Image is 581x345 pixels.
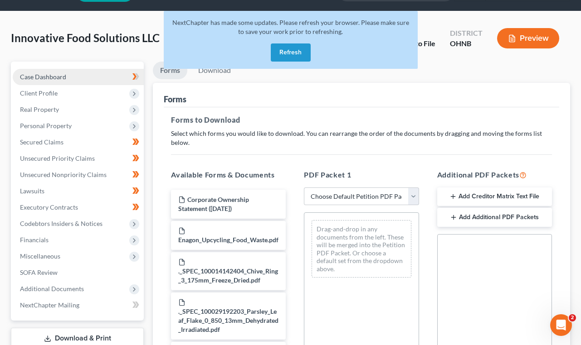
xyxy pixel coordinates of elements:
[497,28,559,48] button: Preview
[20,220,103,227] span: Codebtors Insiders & Notices
[13,199,144,216] a: Executory Contracts
[13,69,144,85] a: Case Dashboard
[271,43,311,62] button: Refresh
[20,154,95,162] span: Unsecured Priority Claims
[178,307,278,333] span: ._SPEC_100029192203_Parsley_Leaf_Flake_0_850_13mm_Dehydrated_Irradiated.pdf
[437,169,552,180] h5: Additional PDF Packets
[178,267,278,284] span: ._SPEC_100014142404_Chive_Ring_3_175mm_Freeze_Dried.pdf
[304,169,419,180] h5: PDF Packet 1
[569,314,576,321] span: 2
[20,285,84,292] span: Additional Documents
[13,297,144,313] a: NextChapter Mailing
[172,19,409,35] span: NextChapter has made some updates. Please refresh your browser. Please make sure to save your wor...
[13,167,144,183] a: Unsecured Nonpriority Claims
[13,134,144,150] a: Secured Claims
[437,208,552,227] button: Add Additional PDF Packets
[20,236,49,244] span: Financials
[20,89,58,97] span: Client Profile
[20,187,44,195] span: Lawsuits
[20,171,107,178] span: Unsecured Nonpriority Claims
[20,73,66,81] span: Case Dashboard
[20,252,60,260] span: Miscellaneous
[13,150,144,167] a: Unsecured Priority Claims
[450,28,483,38] div: District
[450,38,483,49] div: OHNB
[11,31,160,44] span: Innovative Food Solutions LLC
[153,62,187,79] a: Forms
[178,236,278,244] span: Enagon_Upcycling_Food_Waste.pdf
[312,220,411,278] div: Drag-and-drop in any documents from the left. These will be merged into the Petition PDF Packet. ...
[550,314,572,336] iframe: Intercom live chat
[171,115,552,125] h5: Forms to Download
[178,196,249,212] span: Corporate Ownership Statement ([DATE])
[20,203,78,211] span: Executory Contracts
[20,138,63,146] span: Secured Claims
[171,129,552,147] p: Select which forms you would like to download. You can rearrange the order of the documents by dr...
[20,301,79,309] span: NextChapter Mailing
[20,122,72,129] span: Personal Property
[20,268,58,276] span: SOFA Review
[13,264,144,281] a: SOFA Review
[20,105,59,113] span: Real Property
[164,94,186,105] div: Forms
[171,169,286,180] h5: Available Forms & Documents
[13,183,144,199] a: Lawsuits
[437,187,552,206] button: Add Creditor Matrix Text File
